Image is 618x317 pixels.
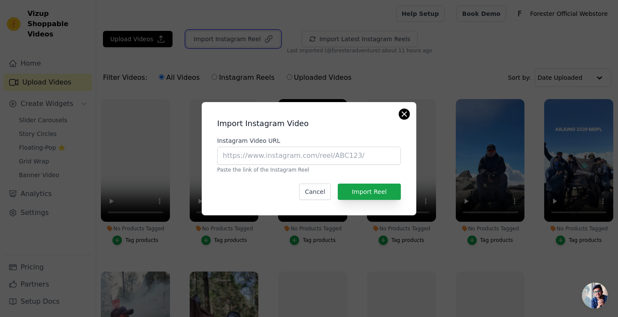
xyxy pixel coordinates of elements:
a: Obrolan terbuka [582,283,608,308]
button: Import Reel [338,184,401,200]
input: https://www.instagram.com/reel/ABC123/ [217,147,401,165]
label: Instagram Video URL [217,136,401,145]
p: Paste the link of the Instagram Reel [217,166,401,173]
h2: Import Instagram Video [217,118,401,130]
button: Close modal [399,109,409,119]
button: Cancel [299,184,330,200]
